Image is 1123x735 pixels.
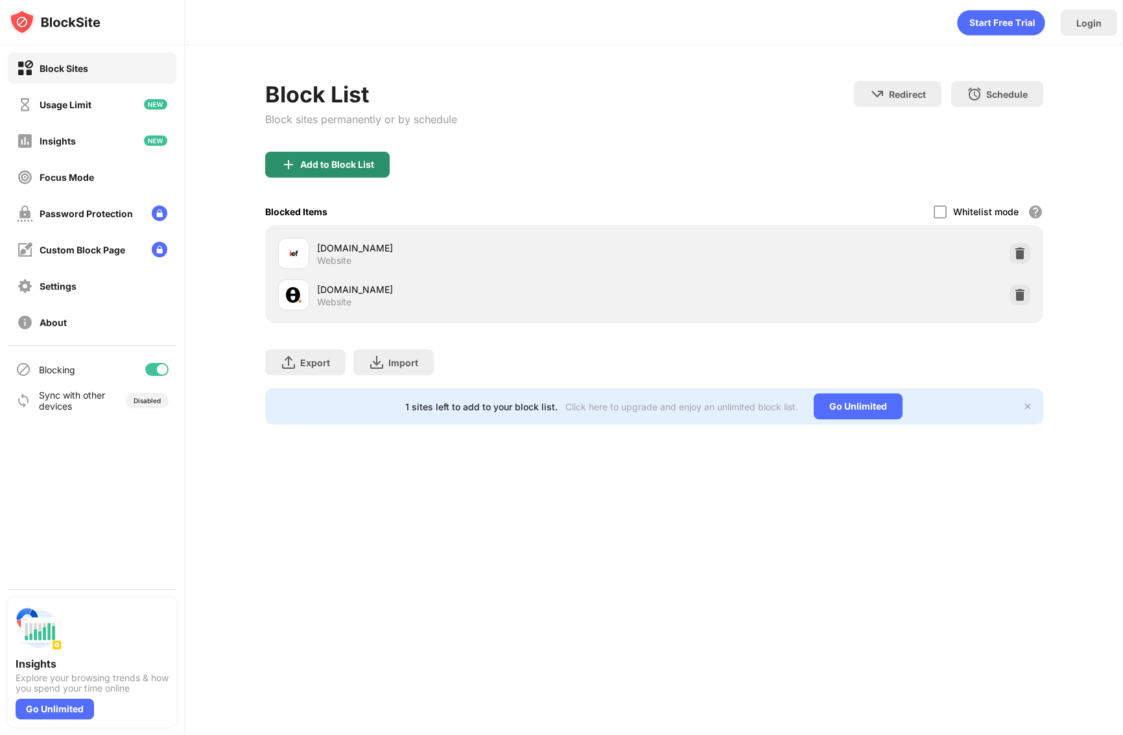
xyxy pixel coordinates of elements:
div: Login [1076,17,1102,29]
div: About [40,317,67,328]
div: Block List [265,81,457,108]
img: favicons [286,246,301,261]
div: [DOMAIN_NAME] [317,283,654,296]
img: insights-off.svg [17,133,33,149]
div: Block sites permanently or by schedule [265,113,457,126]
div: Insights [40,135,76,146]
div: Import [388,357,418,368]
img: about-off.svg [17,314,33,331]
div: Block Sites [40,63,88,74]
div: Website [317,255,351,266]
img: lock-menu.svg [152,205,167,221]
div: Click here to upgrade and enjoy an unlimited block list. [565,401,798,412]
img: blocking-icon.svg [16,362,31,377]
div: Insights [16,657,169,670]
img: favicons [286,287,301,303]
div: Schedule [986,89,1028,100]
img: customize-block-page-off.svg [17,242,33,258]
img: new-icon.svg [144,99,167,110]
div: Custom Block Page [40,244,125,255]
div: Blocking [39,364,75,375]
div: Disabled [134,397,161,404]
img: password-protection-off.svg [17,205,33,222]
img: x-button.svg [1023,401,1033,412]
div: Blocked Items [265,206,327,217]
div: Usage Limit [40,99,91,110]
img: time-usage-off.svg [17,97,33,113]
img: settings-off.svg [17,278,33,294]
img: new-icon.svg [144,135,167,146]
div: 1 sites left to add to your block list. [405,401,558,412]
div: Go Unlimited [16,699,94,719]
img: sync-icon.svg [16,393,31,408]
div: Focus Mode [40,172,94,183]
img: lock-menu.svg [152,242,167,257]
div: [DOMAIN_NAME] [317,241,654,255]
div: Explore your browsing trends & how you spend your time online [16,673,169,694]
div: Add to Block List [300,159,374,170]
div: animation [957,10,1045,36]
div: Settings [40,281,77,292]
img: push-insights.svg [16,605,62,652]
div: Sync with other devices [39,390,106,412]
div: Export [300,357,330,368]
img: focus-off.svg [17,169,33,185]
div: Whitelist mode [953,206,1019,217]
div: Password Protection [40,208,133,219]
img: block-on.svg [17,60,33,76]
div: Website [317,296,351,308]
img: logo-blocksite.svg [9,9,100,35]
div: Redirect [889,89,926,100]
div: Go Unlimited [814,393,903,419]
